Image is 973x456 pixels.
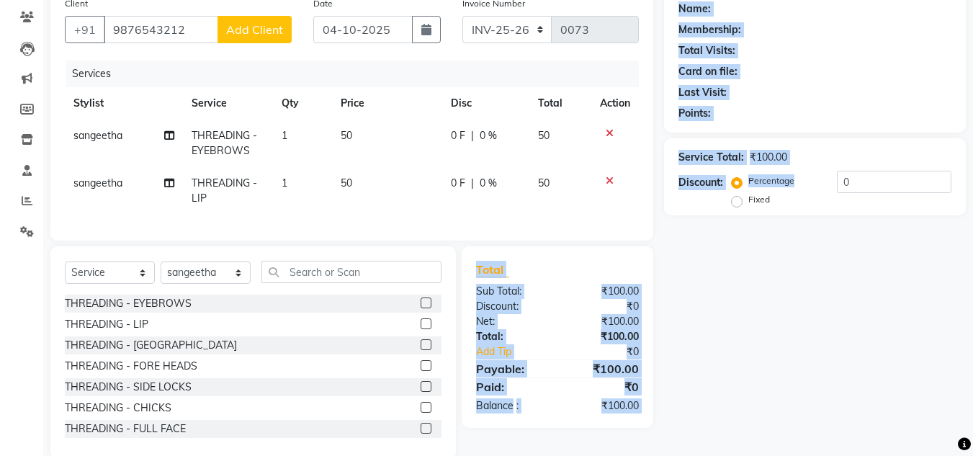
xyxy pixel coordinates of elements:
div: Membership: [678,22,741,37]
span: 0 F [451,176,465,191]
div: Total Visits: [678,43,735,58]
div: THREADING - CHICKS [65,401,171,416]
div: Services [66,61,650,87]
span: 0 F [451,128,465,143]
button: Add Client [218,16,292,43]
input: Search or Scan [261,261,441,283]
span: 50 [341,129,352,142]
th: Price [332,87,442,120]
span: 50 [538,176,550,189]
div: Balance : [465,398,557,413]
a: Add Tip [465,344,573,359]
span: THREADING - EYEBROWS [192,129,257,157]
span: 0 % [480,176,497,191]
span: Add Client [226,22,283,37]
div: THREADING - SIDE LOCKS [65,380,192,395]
div: ₹100.00 [557,314,650,329]
th: Stylist [65,87,183,120]
div: ₹100.00 [557,360,650,377]
input: Search by Name/Mobile/Email/Code [104,16,218,43]
div: THREADING - EYEBROWS [65,296,192,311]
span: 50 [538,129,550,142]
div: Points: [678,106,711,121]
th: Action [591,87,639,120]
div: Payable: [465,360,557,377]
div: ₹100.00 [557,284,650,299]
div: THREADING - FULL FACE [65,421,186,437]
span: 1 [282,176,287,189]
span: Total [476,262,509,277]
div: Paid: [465,378,557,395]
div: Name: [678,1,711,17]
span: 50 [341,176,352,189]
span: 1 [282,129,287,142]
div: ₹100.00 [750,150,787,165]
span: THREADING - LIP [192,176,257,205]
span: | [471,128,474,143]
span: | [471,176,474,191]
div: Discount: [678,175,723,190]
div: Total: [465,329,557,344]
div: THREADING - LIP [65,317,148,332]
div: THREADING - [GEOGRAPHIC_DATA] [65,338,237,353]
div: Discount: [465,299,557,314]
div: ₹100.00 [557,329,650,344]
div: ₹0 [573,344,650,359]
div: Service Total: [678,150,744,165]
div: THREADING - FORE HEADS [65,359,197,374]
label: Percentage [748,174,794,187]
button: +91 [65,16,105,43]
th: Service [183,87,272,120]
div: Net: [465,314,557,329]
div: Card on file: [678,64,737,79]
div: Last Visit: [678,85,727,100]
th: Total [529,87,591,120]
div: ₹100.00 [557,398,650,413]
div: Sub Total: [465,284,557,299]
div: ₹0 [557,378,650,395]
div: ₹0 [557,299,650,314]
label: Fixed [748,193,770,206]
th: Disc [442,87,529,120]
span: 0 % [480,128,497,143]
span: sangeetha [73,176,122,189]
span: sangeetha [73,129,122,142]
th: Qty [273,87,333,120]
